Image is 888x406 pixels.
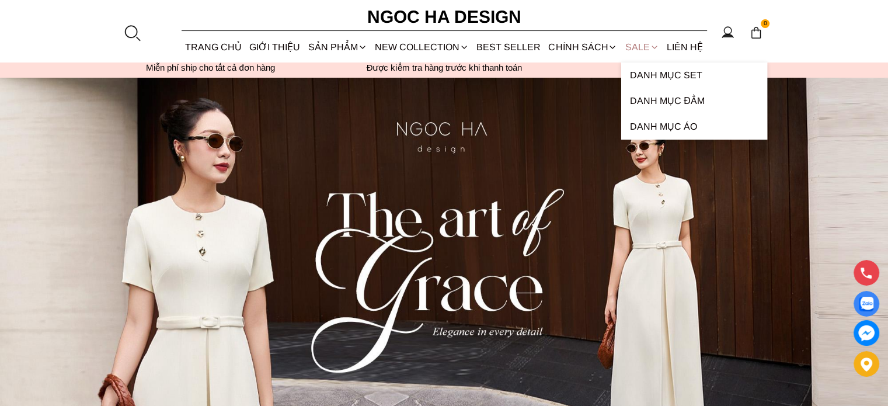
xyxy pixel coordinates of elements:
img: img-CART-ICON-ksit0nf1 [750,26,762,39]
a: Display image [854,291,879,317]
div: SẢN PHẨM [304,32,371,63]
span: 0 [761,19,770,29]
a: SALE [621,32,663,63]
a: Danh Mục Đầm [621,88,767,114]
a: messenger [854,320,879,346]
a: GIỚI THIỆU [246,32,304,63]
div: Miễn phí ship cho tất cả đơn hàng [94,63,328,73]
h6: Độc quyền tại website [561,63,795,73]
a: TRANG CHỦ [182,32,246,63]
a: Ngoc Ha Design [357,3,532,31]
a: NEW COLLECTION [371,32,472,63]
div: Chính sách [545,32,621,63]
img: Display image [859,297,873,311]
a: BEST SELLER [473,32,545,63]
a: LIÊN HỆ [663,32,706,63]
a: Danh Mục Áo [621,114,767,140]
p: Được kiểm tra hàng trước khi thanh toán [328,63,561,73]
a: Danh Mục Set [621,63,767,88]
